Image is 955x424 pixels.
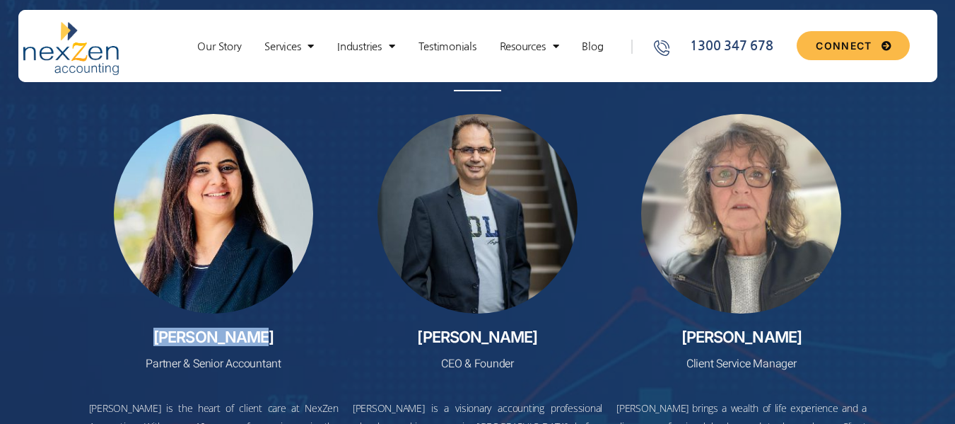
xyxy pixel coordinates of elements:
[616,354,866,374] p: Client Service Manager
[616,328,866,346] h2: [PERSON_NAME]
[575,40,610,54] a: Blog
[177,40,623,54] nav: Menu
[330,40,402,54] a: Industries
[493,40,566,54] a: Resources
[686,37,773,56] span: 1300 347 678
[353,354,602,374] p: CEO & Founder
[190,40,248,54] a: Our Story
[257,40,321,54] a: Services
[652,37,792,56] a: 1300 347 678
[89,354,339,374] p: Partner & Senior Accountant
[353,328,602,346] h2: [PERSON_NAME]
[797,31,909,60] a: CONNECT
[411,40,484,54] a: Testimonials
[89,328,339,346] h2: [PERSON_NAME]
[816,41,872,51] span: CONNECT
